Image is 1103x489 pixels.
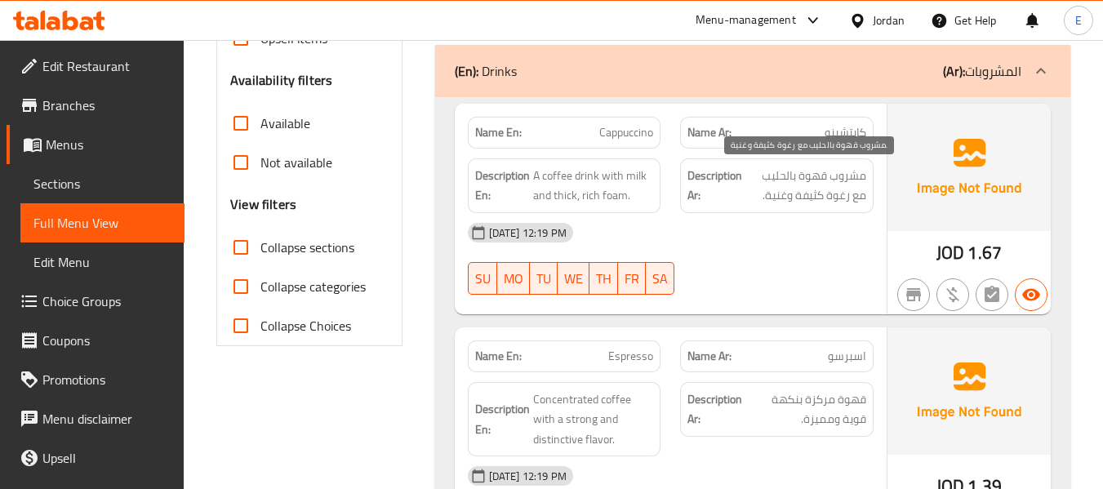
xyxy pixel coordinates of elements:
[260,153,332,172] span: Not available
[936,237,964,269] span: JOD
[475,399,530,439] strong: Description En:
[260,113,310,133] span: Available
[260,29,327,48] span: Upsell items
[7,399,185,438] a: Menu disclaimer
[42,56,171,76] span: Edit Restaurant
[33,174,171,193] span: Sections
[589,262,618,295] button: TH
[435,45,1070,97] div: (En): Drinks(Ar):المشروبات
[687,348,732,365] strong: Name Ar:
[943,61,1021,81] p: المشروبات
[687,166,742,206] strong: Description Ar:
[468,262,497,295] button: SU
[7,125,185,164] a: Menus
[20,242,185,282] a: Edit Menu
[475,348,522,365] strong: Name En:
[608,348,653,365] span: Espresso
[558,262,589,295] button: WE
[696,11,796,30] div: Menu-management
[687,389,742,429] strong: Description Ar:
[483,469,573,484] span: [DATE] 12:19 PM
[504,267,523,291] span: MO
[745,166,866,206] span: مشروب قهوة بالحليب مع رغوة كثيفة وغنية.
[530,262,558,295] button: TU
[887,327,1051,455] img: Ae5nvW7+0k+MAAAAAElFTkSuQmCC
[7,282,185,321] a: Choice Groups
[652,267,668,291] span: SA
[646,262,674,295] button: SA
[967,237,1002,269] span: 1.67
[976,278,1008,311] button: Not has choices
[42,448,171,468] span: Upsell
[7,47,185,86] a: Edit Restaurant
[7,321,185,360] a: Coupons
[230,195,296,214] h3: View filters
[455,61,517,81] p: Drinks
[42,291,171,311] span: Choice Groups
[260,316,351,336] span: Collapse Choices
[7,360,185,399] a: Promotions
[533,389,654,450] span: Concentrated coffee with a strong and distinctive flavor.
[618,262,646,295] button: FR
[475,124,522,141] strong: Name En:
[33,252,171,272] span: Edit Menu
[42,96,171,115] span: Branches
[42,370,171,389] span: Promotions
[7,438,185,478] a: Upsell
[230,71,332,90] h3: Availability filters
[887,104,1051,231] img: Ae5nvW7+0k+MAAAAAElFTkSuQmCC
[1015,278,1047,311] button: Available
[828,348,866,365] span: اسبرسو
[497,262,530,295] button: MO
[7,86,185,125] a: Branches
[42,331,171,350] span: Coupons
[260,277,366,296] span: Collapse categories
[455,59,478,83] b: (En):
[599,124,653,141] span: Cappuccino
[475,267,491,291] span: SU
[745,389,866,429] span: قهوة مركزة بنكهة قوية ومميزة.
[533,166,654,206] span: A coffee drink with milk and thick, rich foam.
[936,278,969,311] button: Purchased item
[687,124,732,141] strong: Name Ar:
[536,267,551,291] span: TU
[1075,11,1082,29] span: E
[33,213,171,233] span: Full Menu View
[625,267,639,291] span: FR
[596,267,612,291] span: TH
[475,166,530,206] strong: Description En:
[20,203,185,242] a: Full Menu View
[46,135,171,154] span: Menus
[42,409,171,429] span: Menu disclaimer
[20,164,185,203] a: Sections
[260,238,354,257] span: Collapse sections
[943,59,965,83] b: (Ar):
[825,124,866,141] span: كابتشينو
[564,267,583,291] span: WE
[897,278,930,311] button: Not branch specific item
[873,11,905,29] div: Jordan
[483,225,573,241] span: [DATE] 12:19 PM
